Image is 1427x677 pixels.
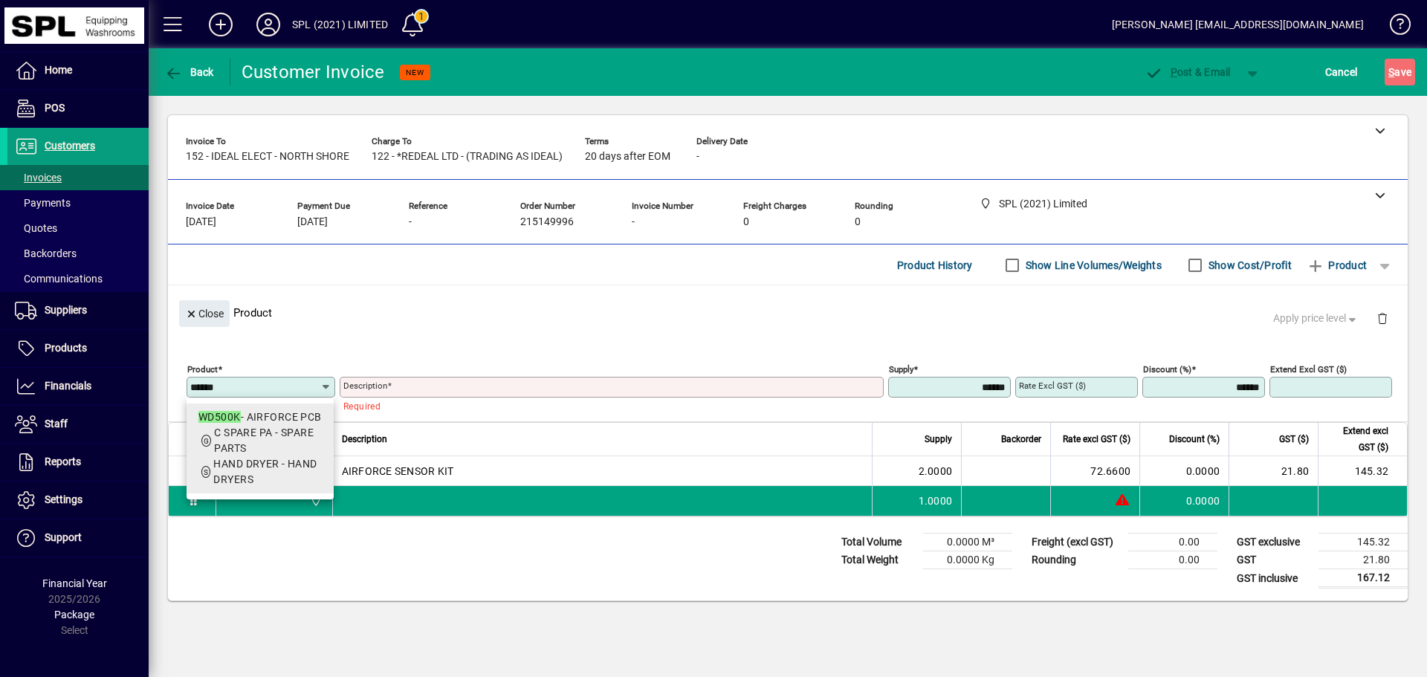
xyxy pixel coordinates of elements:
[1128,551,1217,569] td: 0.00
[1024,551,1128,569] td: Rounding
[406,68,424,77] span: NEW
[923,534,1012,551] td: 0.0000 M³
[1273,311,1359,326] span: Apply price level
[7,266,149,291] a: Communications
[7,216,149,241] a: Quotes
[925,431,952,447] span: Supply
[197,11,245,38] button: Add
[7,444,149,481] a: Reports
[1060,464,1130,479] div: 72.6600
[1365,300,1400,336] button: Delete
[1023,258,1162,273] label: Show Line Volumes/Weights
[187,404,334,493] mat-option: WD500K - AIRFORCE PCB
[1279,431,1309,447] span: GST ($)
[1019,380,1086,391] mat-label: Rate excl GST ($)
[7,190,149,216] a: Payments
[185,302,224,326] span: Close
[45,304,87,316] span: Suppliers
[919,464,953,479] span: 2.0000
[161,59,218,85] button: Back
[7,482,149,519] a: Settings
[15,222,57,234] span: Quotes
[834,551,923,569] td: Total Weight
[164,66,214,78] span: Back
[198,409,322,425] div: - AIRFORCE PCB
[42,577,107,589] span: Financial Year
[7,519,149,557] a: Support
[45,64,72,76] span: Home
[1321,59,1362,85] button: Cancel
[409,216,412,228] span: -
[1171,66,1177,78] span: P
[245,11,292,38] button: Profile
[1024,534,1128,551] td: Freight (excl GST)
[585,151,670,163] span: 20 days after EOM
[923,551,1012,569] td: 0.0000 Kg
[1001,431,1041,447] span: Backorder
[198,411,241,423] em: WD500K
[45,493,82,505] span: Settings
[632,216,635,228] span: -
[1385,59,1415,85] button: Save
[520,216,574,228] span: 215149996
[855,216,861,228] span: 0
[1145,66,1231,78] span: ost & Email
[15,247,77,259] span: Backorders
[1206,258,1292,273] label: Show Cost/Profit
[149,59,230,85] app-page-header-button: Back
[242,60,385,84] div: Customer Invoice
[45,531,82,543] span: Support
[696,151,699,163] span: -
[45,342,87,354] span: Products
[372,151,563,163] span: 122 - *REDEAL LTD - (TRADING AS IDEAL)
[1327,423,1388,456] span: Extend excl GST ($)
[45,456,81,467] span: Reports
[1112,13,1364,36] div: [PERSON_NAME] [EMAIL_ADDRESS][DOMAIN_NAME]
[1318,569,1408,588] td: 167.12
[897,253,973,277] span: Product History
[7,368,149,405] a: Financials
[919,493,953,508] span: 1.0000
[343,398,872,413] mat-error: Required
[7,292,149,329] a: Suppliers
[1063,431,1130,447] span: Rate excl GST ($)
[1365,311,1400,325] app-page-header-button: Delete
[1318,456,1407,486] td: 145.32
[1379,3,1408,51] a: Knowledge Base
[213,458,317,485] span: HAND DRYER - HAND DRYERS
[179,300,230,327] button: Close
[7,90,149,127] a: POS
[187,364,218,375] mat-label: Product
[186,151,349,163] span: 152 - IDEAL ELECT - NORTH SHORE
[186,216,216,228] span: [DATE]
[292,13,388,36] div: SPL (2021) LIMITED
[15,172,62,184] span: Invoices
[15,273,103,285] span: Communications
[1318,534,1408,551] td: 145.32
[343,380,387,391] mat-label: Description
[1137,59,1238,85] button: Post & Email
[342,464,454,479] span: AIRFORCE SENSOR KIT
[7,241,149,266] a: Backorders
[1229,551,1318,569] td: GST
[1169,431,1220,447] span: Discount (%)
[1139,486,1229,516] td: 0.0000
[891,252,979,279] button: Product History
[1229,534,1318,551] td: GST exclusive
[1139,456,1229,486] td: 0.0000
[54,609,94,621] span: Package
[1388,66,1394,78] span: S
[1270,364,1347,375] mat-label: Extend excl GST ($)
[1143,364,1191,375] mat-label: Discount (%)
[1128,534,1217,551] td: 0.00
[834,534,923,551] td: Total Volume
[214,427,314,454] span: C SPARE PA - SPARE PARTS
[1229,456,1318,486] td: 21.80
[7,52,149,89] a: Home
[45,418,68,430] span: Staff
[15,197,71,209] span: Payments
[168,285,1408,340] div: Product
[1267,305,1365,332] button: Apply price level
[7,330,149,367] a: Products
[175,306,233,320] app-page-header-button: Close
